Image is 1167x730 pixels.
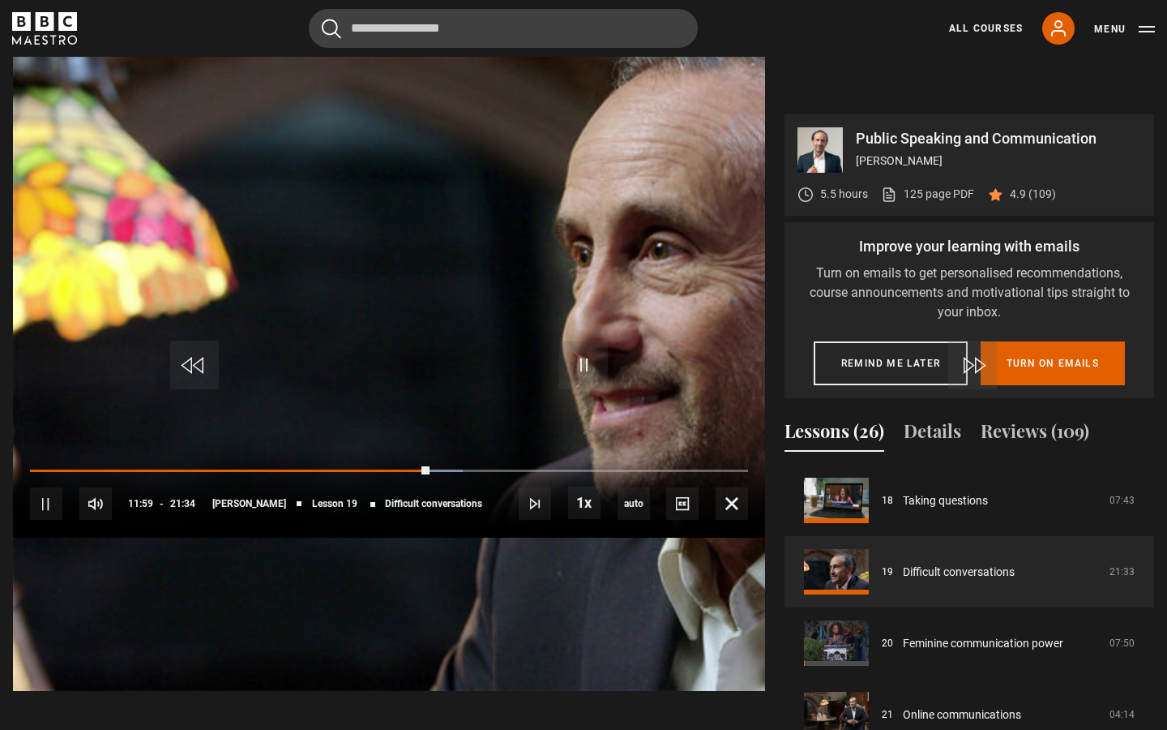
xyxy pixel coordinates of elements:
[170,489,195,518] span: 21:34
[1094,21,1155,37] button: Toggle navigation
[322,19,341,39] button: Submit the search query
[13,114,765,538] video-js: Video Player
[856,131,1141,146] p: Public Speaking and Communication
[903,706,1021,724] a: Online communications
[128,489,153,518] span: 11:59
[716,487,748,520] button: Fullscreen
[903,564,1015,581] a: Difficult conversations
[903,635,1063,652] a: Feminine communication power
[797,235,1141,257] p: Improve your learning with emails
[903,492,988,509] a: Taking questions
[212,499,286,509] span: [PERSON_NAME]
[784,418,884,452] button: Lessons (26)
[949,21,1023,36] a: All Courses
[568,487,601,519] button: Playback Rate
[1010,186,1056,203] p: 4.9 (109)
[160,498,164,509] span: -
[618,487,650,520] div: Current quality: 1080p
[312,499,357,509] span: Lesson 19
[519,487,551,520] button: Next Lesson
[820,186,868,203] p: 5.5 hours
[309,9,698,48] input: Search
[79,487,112,520] button: Mute
[12,12,77,45] svg: BBC Maestro
[618,487,650,520] span: auto
[30,470,748,473] div: Progress Bar
[797,264,1141,322] p: Turn on emails to get personalised recommendations, course announcements and motivational tips st...
[385,499,482,509] span: Difficult conversations
[881,186,974,203] a: 125 page PDF
[30,487,62,520] button: Pause
[904,418,961,452] button: Details
[666,487,699,520] button: Captions
[856,152,1141,170] p: [PERSON_NAME]
[981,418,1089,452] button: Reviews (109)
[981,341,1125,385] button: Turn on emails
[814,341,968,385] button: Remind me later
